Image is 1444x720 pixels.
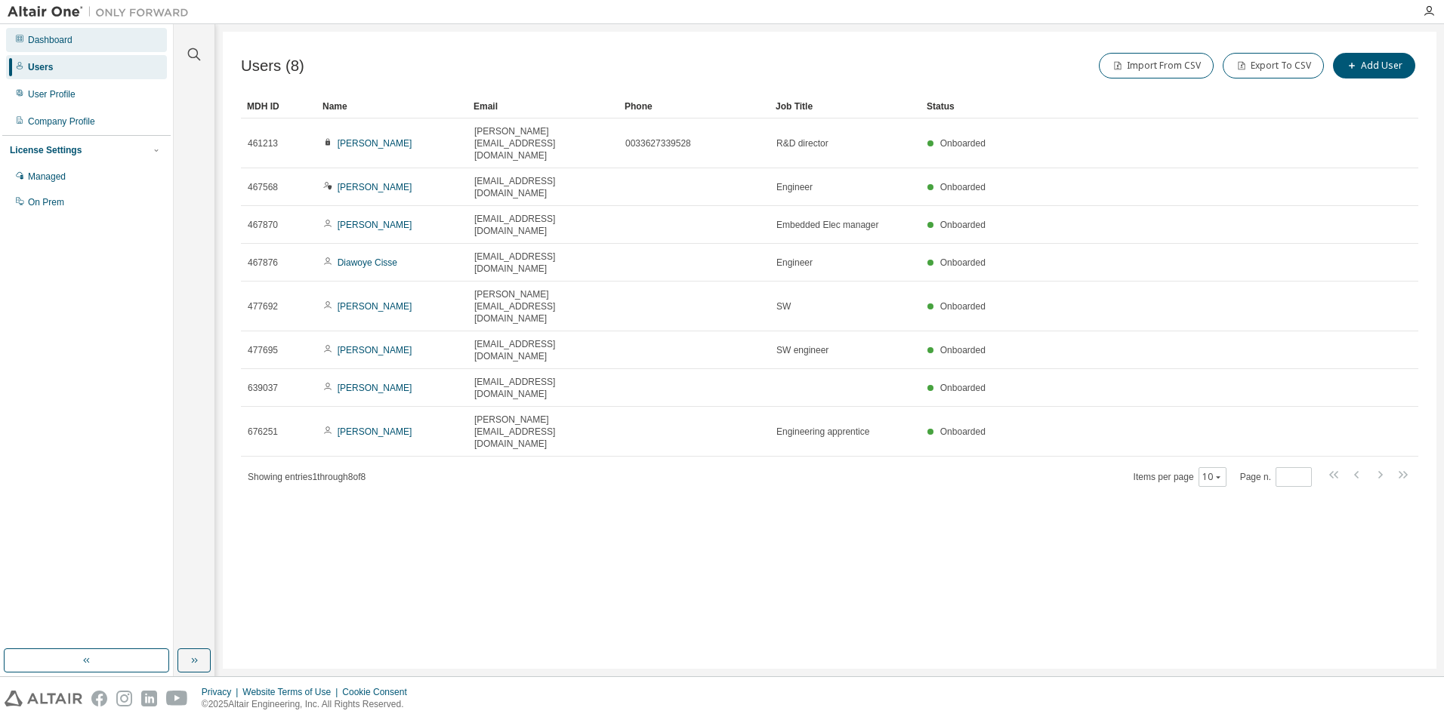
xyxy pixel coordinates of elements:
[28,115,95,128] div: Company Profile
[474,288,612,325] span: [PERSON_NAME][EMAIL_ADDRESS][DOMAIN_NAME]
[10,144,82,156] div: License Settings
[28,171,66,183] div: Managed
[940,138,986,149] span: Onboarded
[1223,53,1324,78] button: Export To CSV
[248,472,366,482] span: Showing entries 1 through 8 of 8
[940,383,986,393] span: Onboarded
[1333,53,1415,78] button: Add User
[776,219,878,231] span: Embedded Elec manager
[166,691,188,706] img: youtube.svg
[338,138,412,149] a: [PERSON_NAME]
[248,137,278,149] span: 461213
[248,300,278,312] span: 477692
[474,125,612,162] span: [PERSON_NAME][EMAIL_ADDRESS][DOMAIN_NAME]
[474,414,612,450] span: [PERSON_NAME][EMAIL_ADDRESS][DOMAIN_NAME]
[202,686,242,698] div: Privacy
[28,34,73,46] div: Dashboard
[28,61,53,73] div: Users
[776,300,791,312] span: SW
[5,691,82,706] img: altair_logo.svg
[940,426,986,437] span: Onboarded
[338,345,412,355] a: [PERSON_NAME]
[1202,471,1223,483] button: 10
[776,257,813,269] span: Engineer
[776,181,813,193] span: Engineer
[242,686,342,698] div: Website Terms of Use
[474,251,612,275] span: [EMAIL_ADDRESS][DOMAIN_NAME]
[474,338,612,362] span: [EMAIL_ADDRESS][DOMAIN_NAME]
[940,301,986,312] span: Onboarded
[776,137,828,149] span: R&D director
[241,57,304,75] span: Users (8)
[940,182,986,192] span: Onboarded
[338,426,412,437] a: [PERSON_NAME]
[248,344,278,356] span: 477695
[474,94,612,118] div: Email
[91,691,107,706] img: facebook.svg
[927,94,1340,118] div: Status
[625,137,691,149] span: 0033627339528
[342,686,415,698] div: Cookie Consent
[1240,467,1312,487] span: Page n.
[8,5,196,20] img: Altair One
[248,257,278,269] span: 467876
[338,257,397,268] a: Diawoye Cisse
[474,213,612,237] span: [EMAIL_ADDRESS][DOMAIN_NAME]
[338,220,412,230] a: [PERSON_NAME]
[625,94,764,118] div: Phone
[338,301,412,312] a: [PERSON_NAME]
[248,219,278,231] span: 467870
[322,94,461,118] div: Name
[202,698,416,711] p: © 2025 Altair Engineering, Inc. All Rights Reserved.
[28,88,76,100] div: User Profile
[1099,53,1214,78] button: Import From CSV
[248,426,278,438] span: 676251
[28,196,64,208] div: On Prem
[338,182,412,192] a: [PERSON_NAME]
[776,426,869,438] span: Engineering apprentice
[141,691,157,706] img: linkedin.svg
[776,94,915,118] div: Job Title
[940,345,986,355] span: Onboarded
[338,383,412,393] a: [PERSON_NAME]
[776,344,828,356] span: SW engineer
[474,175,612,199] span: [EMAIL_ADDRESS][DOMAIN_NAME]
[247,94,310,118] div: MDH ID
[474,376,612,400] span: [EMAIL_ADDRESS][DOMAIN_NAME]
[116,691,132,706] img: instagram.svg
[940,220,986,230] span: Onboarded
[1134,467,1226,487] span: Items per page
[940,257,986,268] span: Onboarded
[248,181,278,193] span: 467568
[248,382,278,394] span: 639037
